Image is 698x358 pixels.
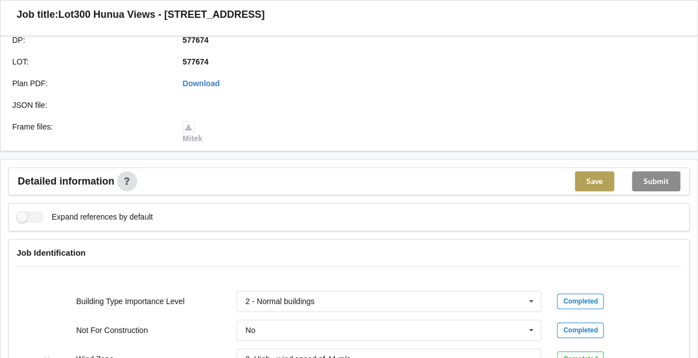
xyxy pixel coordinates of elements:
div: Completed [557,294,604,309]
div: DP : [4,34,175,46]
div: Completed [557,322,604,338]
div: Plan PDF : [4,78,175,89]
a: Download [183,79,220,88]
div: 2 - Normal buildings [245,297,315,305]
button: Save [575,171,614,191]
b: 577674 [183,57,209,66]
div: JSON file : [4,100,175,111]
label: Building Type Importance Level [76,297,184,306]
div: Frame files : [4,121,175,145]
h4: Job Identification [17,247,681,258]
label: Not For Construction [76,326,148,335]
label: Expand references by default [17,211,153,223]
h3: Job title: [17,8,58,21]
a: Mitek [183,122,203,143]
span: Detailed information [18,176,114,186]
div: LOT : [4,56,175,67]
div: No [245,326,255,334]
b: 577674 [183,36,209,44]
h3: Lot300 Hunua Views - [STREET_ADDRESS] [58,8,265,21]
